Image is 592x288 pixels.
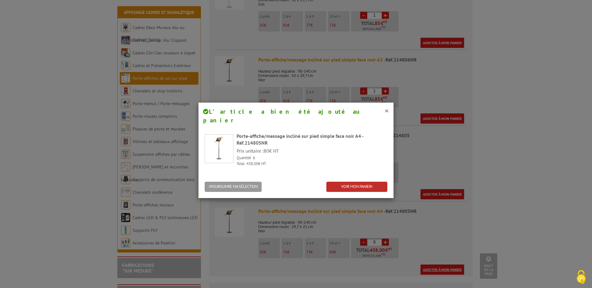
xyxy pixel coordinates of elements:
[205,182,262,192] button: POURSUIVRE MA SÉLECTION
[570,267,592,288] button: Cookies (fenêtre modale)
[237,140,268,146] span: Réf.214805NR
[203,107,389,125] h4: L’article a bien été ajouté au panier
[237,133,387,147] div: Porte-affiche/message incliné sur pied simple face noir A4 -
[326,182,387,192] a: VOIR MON PANIER
[237,155,387,161] p: Quantité :
[573,269,589,285] img: Cookies (fenêtre modale)
[253,155,255,160] span: 6
[385,107,389,115] button: ×
[237,147,387,155] p: Prix unitaire : € HT
[263,148,269,154] span: 80
[237,161,387,167] p: Total : € HT
[246,161,258,166] span: 438,00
